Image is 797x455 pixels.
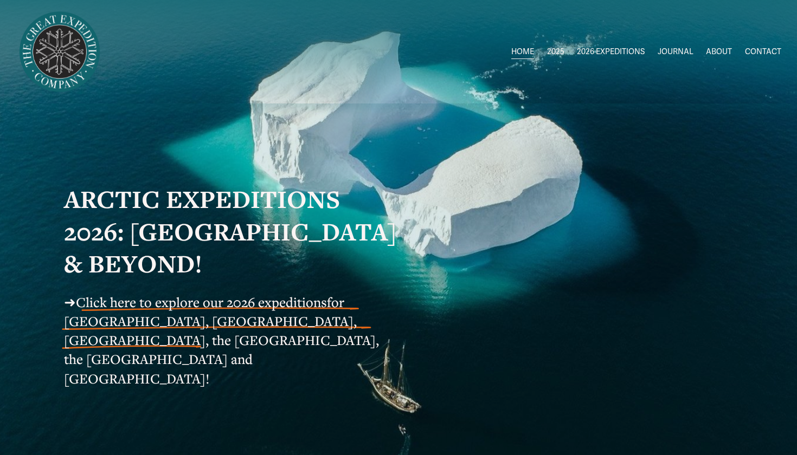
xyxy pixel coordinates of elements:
[706,44,732,60] a: ABOUT
[547,44,564,60] a: folder dropdown
[547,45,564,59] span: 2025
[577,45,645,59] span: 2026 EXPEDITIONS
[658,44,693,60] a: JOURNAL
[64,183,403,279] strong: ARCTIC EXPEDITIONS 2026: [GEOGRAPHIC_DATA] & BEYOND!
[16,8,104,96] img: Arctic Expeditions
[64,293,76,311] span: ➜
[64,293,382,387] span: for [GEOGRAPHIC_DATA], [GEOGRAPHIC_DATA], [GEOGRAPHIC_DATA], the [GEOGRAPHIC_DATA], the [GEOGRAPH...
[511,44,534,60] a: HOME
[76,293,327,311] a: Click here to explore our 2026 expeditions
[577,44,645,60] a: folder dropdown
[745,44,781,60] a: CONTACT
